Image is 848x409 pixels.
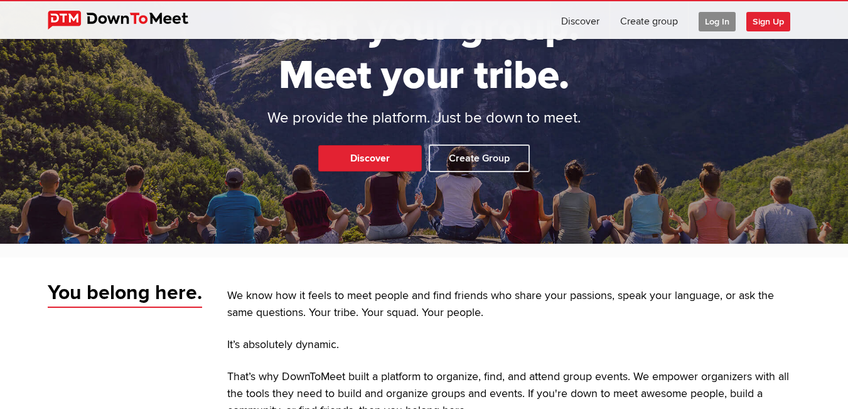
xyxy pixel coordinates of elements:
a: Create group [610,1,688,39]
p: We know how it feels to meet people and find friends who share your passions, speak your language... [227,288,801,322]
span: You belong here. [48,280,202,308]
h1: Start your group. Meet your tribe. [220,3,628,100]
a: Log In [689,1,746,39]
span: Sign Up [746,12,790,31]
a: Discover [318,145,422,172]
img: DownToMeet [48,11,208,30]
a: Sign Up [746,1,800,39]
p: It’s absolutely dynamic. [227,337,801,354]
a: Create Group [429,145,530,172]
span: Log In [699,12,736,31]
a: Discover [551,1,609,39]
